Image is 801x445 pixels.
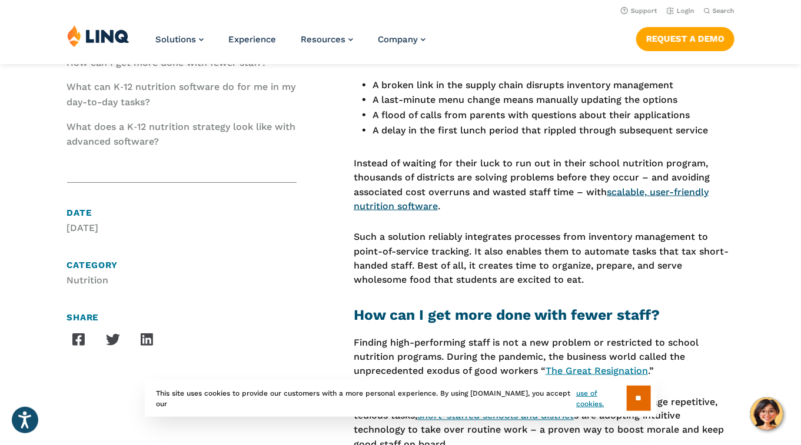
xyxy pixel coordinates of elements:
a: Share on Facebook [67,327,91,351]
h4: Date [67,206,297,220]
a: Login [667,7,694,15]
nav: Primary Navigation [155,25,426,63]
h2: How can I get more done with fewer staff? [354,305,734,326]
span: Company [378,34,418,45]
a: Request a Demo [636,27,734,51]
p: Finding high-performing staff is not a new problem or restricted to school nutrition programs. Du... [354,336,734,379]
button: Hello, have a question? Let’s chat. [750,397,783,430]
span: Resources [301,34,345,45]
li: A last-minute menu change means manually updating the options [373,92,734,108]
div: This site uses cookies to provide our customers with a more personal experience. By using [DOMAIN... [145,380,657,417]
li: A broken link in the supply chain disrupts inventory management [373,78,734,93]
h4: Share [67,311,297,324]
a: Share on LinkedIn [135,327,159,351]
time: [DATE] [67,222,99,233]
span: Search [713,7,734,15]
nav: Button Navigation [636,25,734,51]
a: Solutions [155,34,204,45]
a: Share on Twitter [101,328,125,352]
li: A flood of calls from parents with questions about their applications [373,108,734,123]
a: What can K‑12 nutrition software do for me in my day-to-day tasks? [67,81,295,108]
a: Support [621,7,657,15]
a: Company [378,34,426,45]
p: Such a solution reliably integrates processes from inventory management to point-of-service track... [354,230,734,287]
a: The Great Resignation [546,365,648,376]
h4: Category [67,259,297,272]
a: How can I get more done with fewer staff? [67,57,267,68]
img: LINQ | K‑12 Software [67,25,129,47]
a: Resources [301,34,353,45]
a: What does a K‑12 nutrition strategy look like with advanced software? [67,121,295,148]
a: Experience [228,34,276,45]
a: use of cookies. [576,388,626,409]
span: Solutions [155,34,196,45]
p: Instead of waiting for their luck to run out in their school nutrition program, thousands of dist... [354,156,734,213]
button: Open Search Bar [704,6,734,15]
li: A delay in the first lunch period that rippled through subsequent service [373,123,734,138]
a: Nutrition [67,275,109,286]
